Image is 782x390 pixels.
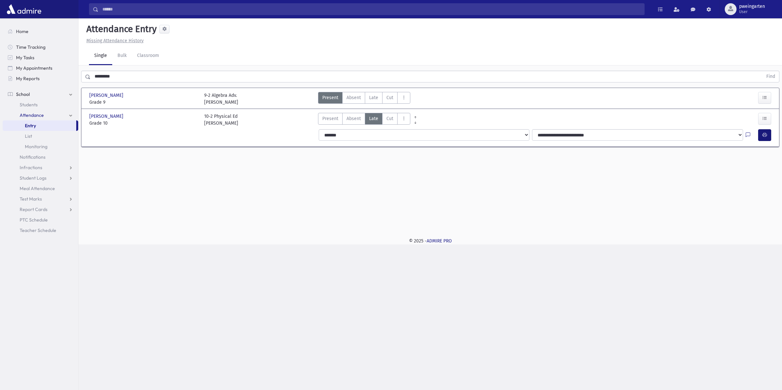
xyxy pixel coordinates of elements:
span: Monitoring [25,144,47,150]
span: Late [369,94,378,101]
span: [PERSON_NAME] [89,113,125,120]
a: Test Marks [3,194,78,204]
span: Absent [347,94,361,101]
div: © 2025 - [89,238,772,244]
h5: Attendance Entry [84,24,157,35]
span: Home [16,28,28,34]
span: My Reports [16,76,40,81]
a: Entry [3,120,76,131]
span: pweingarten [739,4,765,9]
span: Attendance [20,112,44,118]
span: My Tasks [16,55,34,61]
a: My Reports [3,73,78,84]
u: Missing Attendance History [86,38,144,44]
a: Monitoring [3,141,78,152]
a: Infractions [3,162,78,173]
a: List [3,131,78,141]
span: User [739,9,765,14]
div: 9-2 Algebra Adv. [PERSON_NAME] [204,92,238,106]
a: Students [3,99,78,110]
a: Time Tracking [3,42,78,52]
div: AttTypes [318,113,410,127]
span: Student Logs [20,175,46,181]
span: Time Tracking [16,44,45,50]
div: 10-2 Physical Ed [PERSON_NAME] [204,113,238,127]
a: My Tasks [3,52,78,63]
a: ADMIRE PRO [427,238,452,244]
a: Student Logs [3,173,78,183]
span: Grade 10 [89,120,198,127]
span: Entry [25,123,36,129]
span: Absent [347,115,361,122]
span: Present [322,94,338,101]
a: Classroom [132,47,164,65]
span: School [16,91,30,97]
span: My Appointments [16,65,52,71]
a: Missing Attendance History [84,38,144,44]
span: PTC Schedule [20,217,48,223]
span: Students [20,102,38,108]
span: Infractions [20,165,42,170]
a: Single [89,47,112,65]
span: Report Cards [20,206,47,212]
a: Notifications [3,152,78,162]
span: Grade 9 [89,99,198,106]
a: My Appointments [3,63,78,73]
a: Bulk [112,47,132,65]
span: Test Marks [20,196,42,202]
span: Meal Attendance [20,186,55,191]
span: Teacher Schedule [20,227,56,233]
span: Late [369,115,378,122]
span: List [25,133,32,139]
a: Teacher Schedule [3,225,78,236]
a: Attendance [3,110,78,120]
a: PTC Schedule [3,215,78,225]
span: Cut [386,115,393,122]
span: Present [322,115,338,122]
span: Notifications [20,154,45,160]
a: Meal Attendance [3,183,78,194]
img: AdmirePro [5,3,43,16]
span: [PERSON_NAME] [89,92,125,99]
a: School [3,89,78,99]
a: Report Cards [3,204,78,215]
div: AttTypes [318,92,410,106]
span: Cut [386,94,393,101]
a: Home [3,26,78,37]
input: Search [98,3,644,15]
button: Find [762,71,779,82]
